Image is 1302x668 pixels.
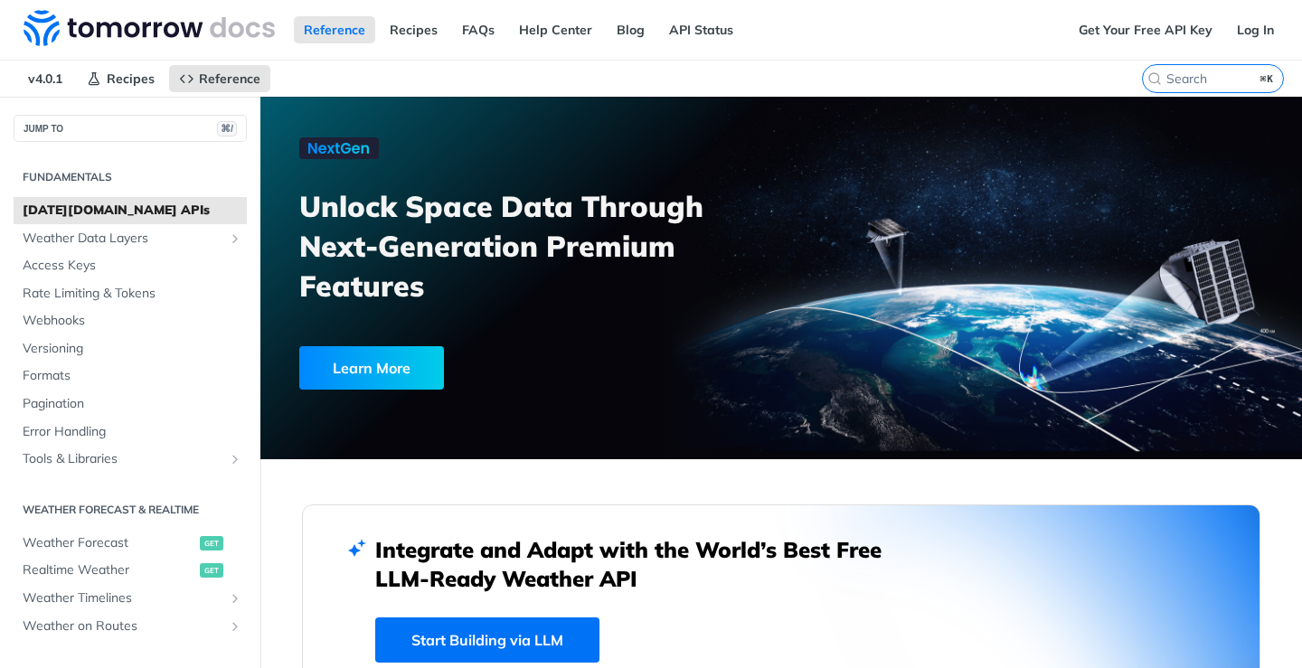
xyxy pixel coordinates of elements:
h2: Integrate and Adapt with the World’s Best Free LLM-Ready Weather API [375,535,909,593]
button: Show subpages for Weather on Routes [228,619,242,634]
span: Weather on Routes [23,617,223,635]
img: NextGen [299,137,379,159]
span: Recipes [107,71,155,87]
button: Show subpages for Weather Timelines [228,591,242,606]
a: Reference [169,65,270,92]
a: Realtime Weatherget [14,557,247,584]
a: Access Keys [14,252,247,279]
h3: Unlock Space Data Through Next-Generation Premium Features [299,186,801,306]
a: Learn More [299,346,701,390]
button: JUMP TO⌘/ [14,115,247,142]
a: Versioning [14,335,247,362]
a: Rate Limiting & Tokens [14,280,247,307]
a: Formats [14,362,247,390]
a: Log In [1227,16,1284,43]
span: get [200,536,223,550]
a: Weather on RoutesShow subpages for Weather on Routes [14,613,247,640]
a: FAQs [452,16,505,43]
span: ⌘/ [217,121,237,136]
div: Learn More [299,346,444,390]
span: get [200,563,223,578]
span: Weather Forecast [23,534,195,552]
span: Access Keys [23,257,242,275]
a: Error Handling [14,419,247,446]
span: Webhooks [23,312,242,330]
a: Help Center [509,16,602,43]
kbd: ⌘K [1256,70,1278,88]
a: Recipes [380,16,448,43]
span: Tools & Libraries [23,450,223,468]
span: Formats [23,367,242,385]
a: Weather Forecastget [14,530,247,557]
svg: Search [1147,71,1162,86]
a: Reference [294,16,375,43]
a: Tools & LibrariesShow subpages for Tools & Libraries [14,446,247,473]
a: Pagination [14,390,247,418]
img: Tomorrow.io Weather API Docs [24,10,275,46]
a: [DATE][DOMAIN_NAME] APIs [14,197,247,224]
span: Weather Data Layers [23,230,223,248]
button: Show subpages for Weather Data Layers [228,231,242,246]
span: Realtime Weather [23,561,195,579]
a: Get Your Free API Key [1069,16,1222,43]
h2: Weather Forecast & realtime [14,502,247,518]
span: [DATE][DOMAIN_NAME] APIs [23,202,242,220]
a: Recipes [77,65,165,92]
span: Versioning [23,340,242,358]
span: Rate Limiting & Tokens [23,285,242,303]
a: Weather TimelinesShow subpages for Weather Timelines [14,585,247,612]
a: API Status [659,16,743,43]
span: Pagination [23,395,242,413]
a: Start Building via LLM [375,617,599,663]
span: v4.0.1 [18,65,72,92]
a: Blog [607,16,655,43]
span: Weather Timelines [23,589,223,607]
span: Reference [199,71,260,87]
span: Error Handling [23,423,242,441]
a: Webhooks [14,307,247,334]
button: Show subpages for Tools & Libraries [228,452,242,466]
a: Weather Data LayersShow subpages for Weather Data Layers [14,225,247,252]
h2: Fundamentals [14,169,247,185]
